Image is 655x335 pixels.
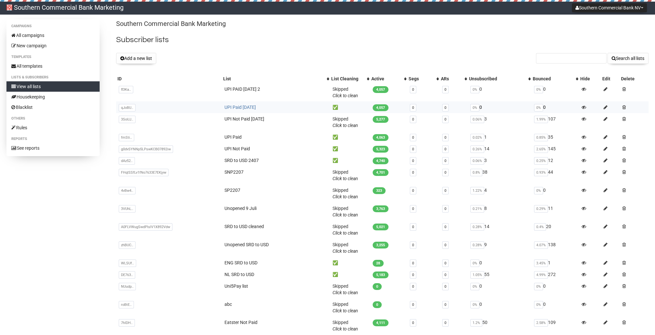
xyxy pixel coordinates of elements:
[6,53,100,61] li: Templates
[223,75,323,82] div: List
[333,188,358,199] span: Skipped
[224,283,248,289] a: Uni5Pay list
[333,87,358,98] span: Skipped
[444,321,446,325] a: 0
[534,104,543,111] span: 0%
[6,122,100,133] a: Rules
[412,106,414,110] a: 0
[373,116,388,123] span: 5,277
[119,169,169,176] span: FHqlSSfLv1fNo7633E7EKjyw
[412,147,414,151] a: 0
[531,269,579,280] td: 272
[333,302,358,313] span: Skipped
[444,273,446,277] a: 0
[534,283,543,290] span: 0%
[373,169,388,176] span: 4,701
[224,105,256,110] a: UPI Paid [DATE]
[470,205,484,213] span: 0.21%
[531,101,579,113] td: 0
[468,298,531,317] td: 0
[607,53,649,64] button: Search all lists
[620,74,649,83] th: Delete: No sort applied, sorting is disabled
[373,134,388,141] span: 4,063
[6,74,100,81] li: Lists & subscribers
[531,257,579,269] td: 1
[468,221,531,239] td: 14
[119,271,135,279] span: DE763..
[470,116,484,123] span: 0.06%
[330,155,370,166] td: ✅
[224,134,242,140] a: UPI Paid
[534,187,543,194] span: 0%
[331,75,364,82] div: List Cleaning
[470,223,484,231] span: 0.28%
[470,301,479,308] span: 0%
[119,86,133,93] span: fl3Ka..
[224,272,254,277] a: NL SRD to USD
[531,131,579,143] td: 35
[412,261,414,265] a: 0
[470,145,484,153] span: 0.26%
[444,159,446,163] a: 0
[119,260,136,267] span: WLSUf..
[119,187,136,194] span: 4vBw4..
[468,269,531,280] td: 55
[534,319,548,327] span: 2.58%
[373,104,388,111] span: 4,057
[412,284,414,289] a: 0
[468,113,531,131] td: 3
[534,260,548,267] span: 3.45%
[333,230,358,236] a: Click to clean
[468,280,531,298] td: 0
[116,19,649,28] p: Southern Commercial Bank Marketing
[412,159,414,163] a: 0
[412,321,414,325] a: 0
[531,317,579,335] td: 109
[330,269,370,280] td: ✅
[444,243,446,247] a: 0
[333,212,358,217] a: Click to clean
[333,308,358,313] a: Click to clean
[224,260,257,265] a: ENG SRD to USD
[412,87,414,92] a: 0
[224,188,240,193] a: SP2207
[333,123,358,128] a: Click to clean
[333,290,358,295] a: Click to clean
[6,22,100,30] li: Campaigns
[333,320,358,331] span: Skipped
[224,320,257,325] a: Eatster Not Paid
[412,135,414,140] a: 0
[333,93,358,98] a: Click to clean
[330,257,370,269] td: ✅
[470,86,479,93] span: 0%
[333,283,358,295] span: Skipped
[373,86,388,93] span: 4,057
[224,224,264,229] a: SRD to USD cleaned
[373,187,386,194] span: 323
[470,134,484,141] span: 0.02%
[6,135,100,143] li: Reports
[602,75,619,82] div: Edit
[531,74,579,83] th: Bounced: No sort applied, activate to apply an ascending sort
[531,83,579,101] td: 0
[534,116,548,123] span: 1.99%
[444,207,446,211] a: 0
[444,261,446,265] a: 0
[224,302,232,307] a: abc
[373,283,382,290] span: 0
[373,319,388,326] span: 4,111
[373,301,382,308] span: 0
[468,74,531,83] th: Unsubscribed: No sort applied, activate to apply an ascending sort
[534,205,548,213] span: 0.29%
[330,101,370,113] td: ✅
[6,61,100,71] a: All templates
[6,115,100,122] li: Others
[412,207,414,211] a: 0
[333,248,358,254] a: Click to clean
[333,116,358,128] span: Skipped
[371,75,401,82] div: Active
[470,271,484,279] span: 1.05%
[534,86,543,93] span: 0%
[412,225,414,229] a: 0
[330,143,370,155] td: ✅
